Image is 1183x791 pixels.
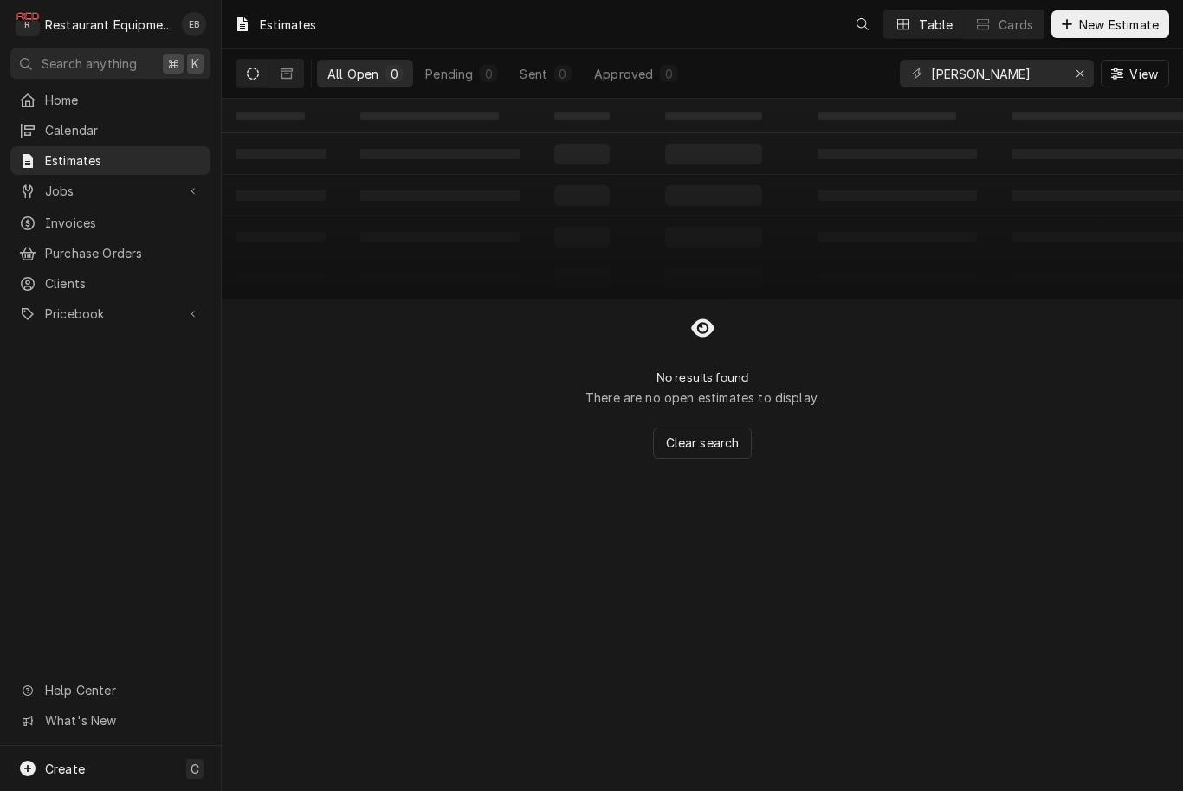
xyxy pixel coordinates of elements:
[10,146,210,175] a: Estimates
[167,55,179,73] span: ⌘
[45,711,200,730] span: What's New
[182,12,206,36] div: EB
[10,177,210,205] a: Go to Jobs
[520,65,547,83] div: Sent
[483,65,494,83] div: 0
[10,209,210,237] a: Invoices
[10,269,210,298] a: Clients
[663,65,674,83] div: 0
[999,16,1033,34] div: Cards
[45,305,176,323] span: Pricebook
[222,99,1183,299] table: All Open Estimates List Loading
[45,121,202,139] span: Calendar
[10,48,210,79] button: Search anything⌘K
[45,91,202,109] span: Home
[45,182,176,200] span: Jobs
[1076,16,1162,34] span: New Estimate
[360,112,499,120] span: ‌
[818,112,956,120] span: ‌
[931,60,1061,87] input: Keyword search
[919,16,953,34] div: Table
[1101,60,1169,87] button: View
[554,112,610,120] span: ‌
[45,681,200,699] span: Help Center
[663,434,743,452] span: Clear search
[191,760,199,778] span: C
[10,116,210,145] a: Calendar
[1066,60,1094,87] button: Erase input
[191,55,199,73] span: K
[849,10,876,38] button: Open search
[10,706,210,735] a: Go to What's New
[182,12,206,36] div: Emily Bird's Avatar
[1051,10,1169,38] button: New Estimate
[45,151,202,170] span: Estimates
[425,65,473,83] div: Pending
[16,12,40,36] div: Restaurant Equipment Diagnostics's Avatar
[656,370,749,385] h2: No results found
[10,239,210,267] a: Purchase Orders
[558,65,568,83] div: 0
[10,676,210,704] a: Go to Help Center
[45,244,202,262] span: Purchase Orders
[42,55,137,73] span: Search anything
[653,428,753,459] button: Clear search
[45,274,202,293] span: Clients
[45,16,172,34] div: Restaurant Equipment Diagnostics
[10,86,210,114] a: Home
[594,65,653,83] div: Approved
[10,299,210,328] a: Go to Pricebook
[45,214,202,232] span: Invoices
[236,112,305,120] span: ‌
[665,112,762,120] span: ‌
[45,762,85,776] span: Create
[389,65,399,83] div: 0
[1126,65,1161,83] span: View
[16,12,40,36] div: R
[585,389,819,407] p: There are no open estimates to display.
[327,65,378,83] div: All Open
